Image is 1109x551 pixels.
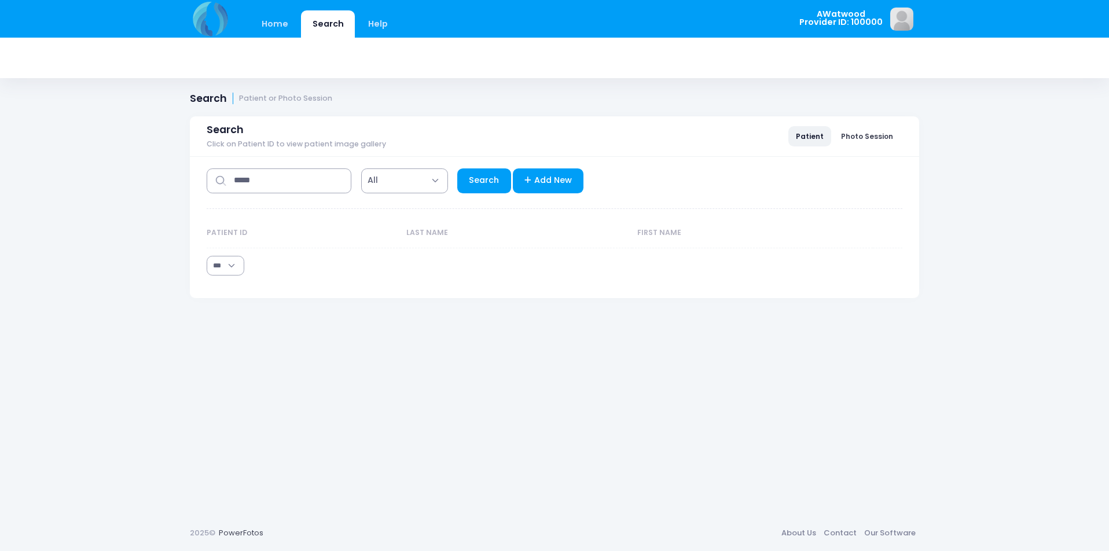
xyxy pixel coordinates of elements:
a: PowerFotos [219,527,263,538]
a: Add New [513,168,584,193]
span: 2025© [190,527,215,538]
span: AWatwood Provider ID: 100000 [799,10,883,27]
small: Patient or Photo Session [239,94,332,103]
th: First Name [632,218,873,248]
span: All [361,168,448,193]
a: Contact [820,523,860,543]
a: Help [357,10,399,38]
a: Our Software [860,523,919,543]
a: About Us [777,523,820,543]
h1: Search [190,93,332,105]
span: Click on Patient ID to view patient image gallery [207,140,386,149]
span: All [368,174,378,186]
span: Search [207,124,244,136]
a: Patient [788,126,831,146]
img: image [890,8,913,31]
a: Home [250,10,299,38]
th: Last Name [401,218,631,248]
a: Search [457,168,511,193]
a: Search [301,10,355,38]
a: Photo Session [833,126,901,146]
th: Patient ID [207,218,401,248]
